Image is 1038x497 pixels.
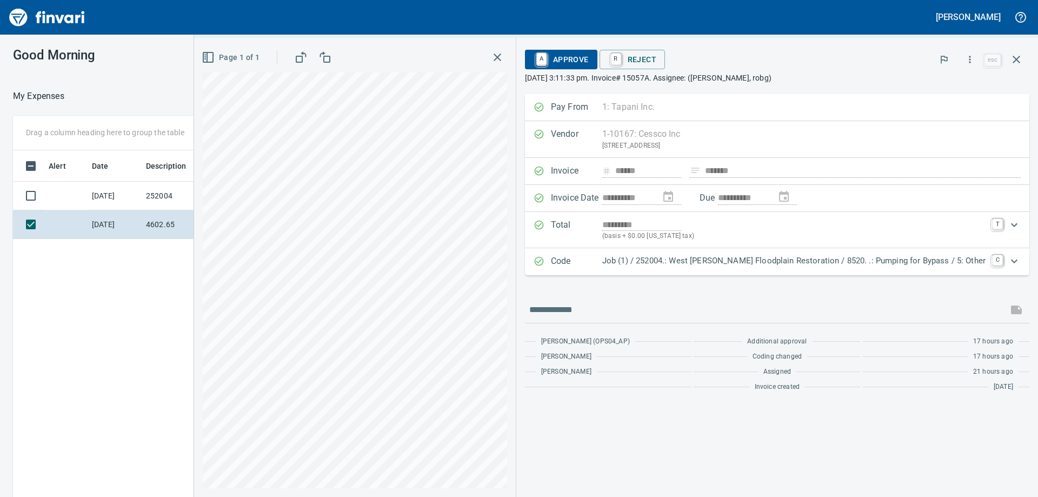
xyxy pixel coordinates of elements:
div: Expand [525,248,1029,275]
p: Code [551,255,602,269]
p: (basis + $0.00 [US_STATE] tax) [602,231,986,242]
span: 17 hours ago [973,352,1013,362]
a: A [536,53,547,65]
span: Approve [534,50,589,69]
td: 252004 [142,182,239,210]
span: Alert [49,160,66,173]
a: C [992,255,1003,266]
span: This records your message into the invoice and notifies anyone mentioned [1003,297,1029,323]
h3: Good Morning [13,48,243,63]
span: [PERSON_NAME] (OPS04_AP) [541,336,630,347]
td: [DATE] [88,182,142,210]
button: More [958,48,982,71]
button: Flag [932,48,956,71]
button: RReject [600,50,665,69]
span: Date [92,160,123,173]
a: R [611,53,621,65]
p: Total [551,218,602,242]
span: Description [146,160,187,173]
span: 17 hours ago [973,336,1013,347]
a: T [992,218,1003,229]
span: [PERSON_NAME] [541,367,591,377]
span: Reject [608,50,656,69]
div: Expand [525,212,1029,248]
span: Close invoice [982,47,1029,72]
p: Drag a column heading here to group the table [26,127,184,138]
p: My Expenses [13,90,64,103]
td: 4602.65 [142,210,239,239]
p: [DATE] 3:11:33 pm. Invoice# 15057A. Assignee: ([PERSON_NAME], robg) [525,72,1029,83]
span: [PERSON_NAME] [541,352,591,362]
img: Finvari [6,4,88,30]
td: [DATE] [88,210,142,239]
nav: breadcrumb [13,90,64,103]
a: esc [984,54,1001,66]
span: Alert [49,160,80,173]
button: [PERSON_NAME] [933,9,1003,25]
span: 21 hours ago [973,367,1013,377]
span: Additional approval [747,336,807,347]
p: Job (1) / 252004.: West [PERSON_NAME] Floodplain Restoration / 8520. .: Pumping for Bypass / 5: O... [602,255,986,267]
span: Invoice created [755,382,800,393]
button: AApprove [525,50,597,69]
span: Date [92,160,109,173]
h5: [PERSON_NAME] [936,11,1001,23]
button: Page 1 of 1 [199,48,264,68]
span: Assigned [763,367,791,377]
span: Page 1 of 1 [204,51,259,64]
span: Description [146,160,201,173]
span: [DATE] [994,382,1013,393]
span: Coding changed [753,352,802,362]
